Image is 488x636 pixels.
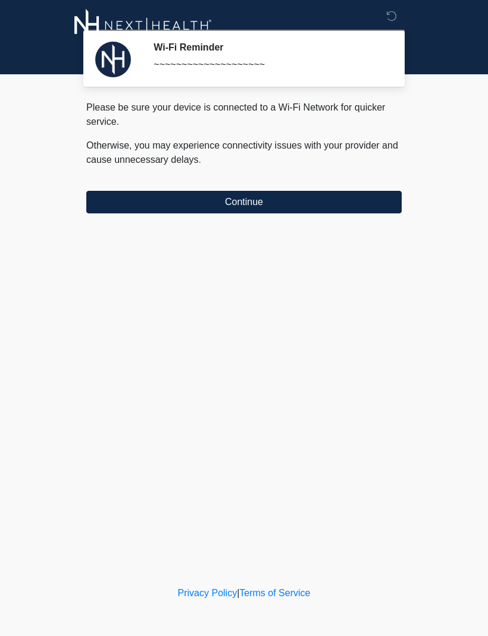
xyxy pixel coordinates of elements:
[237,588,239,598] a: |
[95,42,131,77] img: Agent Avatar
[154,58,384,72] div: ~~~~~~~~~~~~~~~~~~~~
[86,138,402,167] p: Otherwise, you may experience connectivity issues with your provider and cause unnecessary delays
[86,191,402,213] button: Continue
[239,588,310,598] a: Terms of Service
[86,100,402,129] p: Please be sure your device is connected to a Wi-Fi Network for quicker service.
[199,155,201,165] span: .
[74,9,212,42] img: Next-Health Logo
[178,588,237,598] a: Privacy Policy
